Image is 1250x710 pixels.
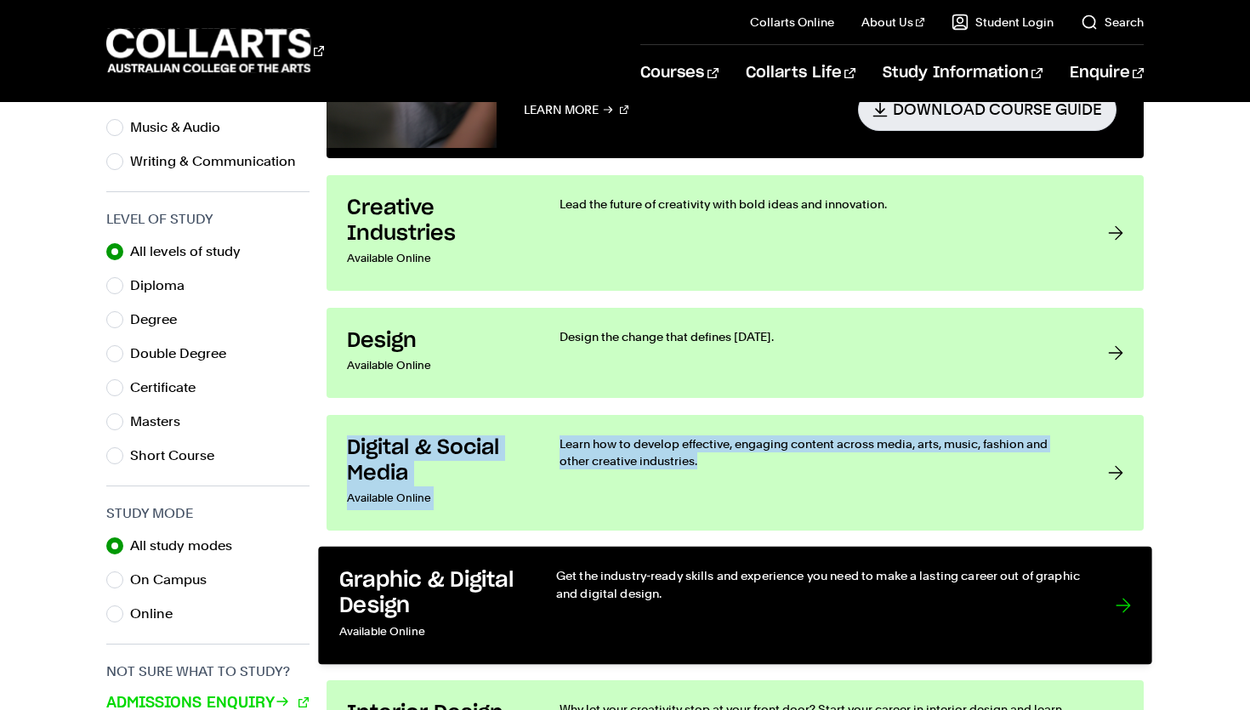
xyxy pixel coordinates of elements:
[130,376,209,400] label: Certificate
[130,602,186,626] label: Online
[130,534,246,558] label: All study modes
[858,88,1116,130] a: Download Course Guide
[347,247,526,270] p: Available Online
[746,45,855,101] a: Collarts Life
[750,14,834,31] a: Collarts Online
[339,619,521,644] p: Available Online
[130,116,234,139] label: Music & Audio
[1070,45,1144,101] a: Enquire
[347,328,526,354] h3: Design
[318,546,1151,664] a: Graphic & Digital Design Available Online Get the industry-ready skills and experience you need t...
[327,415,1144,531] a: Digital & Social Media Available Online Learn how to develop effective, engaging content across m...
[883,45,1043,101] a: Study Information
[347,354,526,378] p: Available Online
[524,88,628,130] a: Learn More
[130,444,228,468] label: Short Course
[106,503,310,524] h3: Study Mode
[560,196,1074,213] p: Lead the future of creativity with bold ideas and innovation.
[952,14,1054,31] a: Student Login
[347,486,526,510] p: Available Online
[106,209,310,230] h3: Level of Study
[1081,14,1144,31] a: Search
[130,568,220,592] label: On Campus
[130,274,198,298] label: Diploma
[130,308,190,332] label: Degree
[106,662,310,682] h3: Not sure what to study?
[130,150,310,173] label: Writing & Communication
[327,308,1144,398] a: Design Available Online Design the change that defines [DATE].
[640,45,718,101] a: Courses
[339,567,521,619] h3: Graphic & Digital Design
[347,196,526,247] h3: Creative Industries
[861,14,924,31] a: About Us
[347,435,526,486] h3: Digital & Social Media
[130,240,254,264] label: All levels of study
[560,328,1074,345] p: Design the change that defines [DATE].
[130,342,240,366] label: Double Degree
[106,26,324,75] div: Go to homepage
[556,567,1081,602] p: Get the industry-ready skills and experience you need to make a lasting career out of graphic and...
[327,175,1144,291] a: Creative Industries Available Online Lead the future of creativity with bold ideas and innovation.
[130,410,194,434] label: Masters
[560,435,1074,469] p: Learn how to develop effective, engaging content across media, arts, music, fashion and other cre...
